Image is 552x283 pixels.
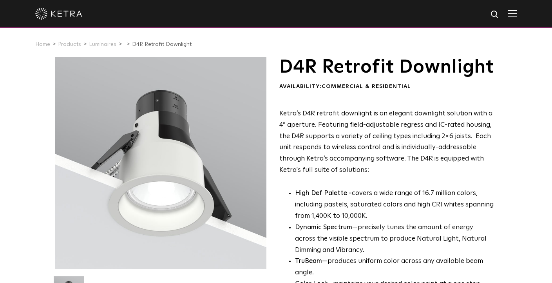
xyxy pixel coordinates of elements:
p: covers a wide range of 16.7 million colors, including pastels, saturated colors and high CRI whit... [295,188,495,222]
h1: D4R Retrofit Downlight [279,57,495,77]
li: —produces uniform color across any available beam angle. [295,256,495,279]
div: Availability: [279,83,495,91]
a: Products [58,42,81,47]
a: D4R Retrofit Downlight [132,42,192,47]
strong: Dynamic Spectrum [295,224,352,231]
strong: High Def Palette - [295,190,352,197]
img: Hamburger%20Nav.svg [508,10,517,17]
li: —precisely tunes the amount of energy across the visible spectrum to produce Natural Light, Natur... [295,222,495,256]
img: search icon [490,10,500,20]
p: Ketra’s D4R retrofit downlight is an elegant downlight solution with a 4” aperture. Featuring fie... [279,108,495,176]
a: Home [35,42,50,47]
span: Commercial & Residential [322,84,411,89]
a: Luminaires [89,42,116,47]
img: ketra-logo-2019-white [35,8,82,20]
strong: TruBeam [295,258,322,265]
